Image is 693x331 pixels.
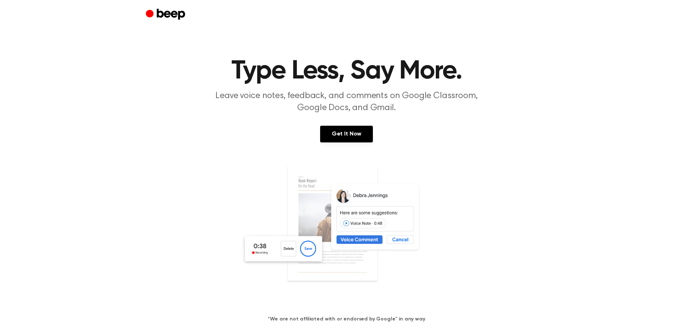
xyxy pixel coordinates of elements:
[241,164,452,304] img: Voice Comments on Docs and Recording Widget
[9,315,684,323] h4: *We are not affiliated with or endorsed by Google™ in any way
[160,58,533,84] h1: Type Less, Say More.
[207,90,486,114] p: Leave voice notes, feedback, and comments on Google Classroom, Google Docs, and Gmail.
[320,126,373,142] a: Get It Now
[146,8,187,22] a: Beep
